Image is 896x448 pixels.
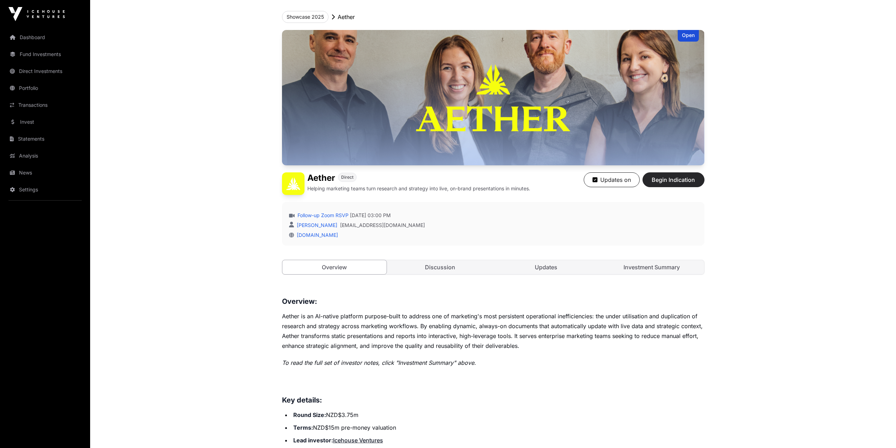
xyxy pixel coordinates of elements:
[8,7,65,21] img: Icehouse Ventures Logo
[6,148,84,164] a: Analysis
[6,80,84,96] a: Portfolio
[861,414,896,448] iframe: Chat Widget
[282,260,387,275] a: Overview
[282,172,305,195] img: Aether
[333,437,383,444] a: Icehouse Ventures
[643,172,704,187] button: Begin Indication
[294,232,338,238] a: [DOMAIN_NAME]
[600,260,704,274] a: Investment Summary
[296,212,349,219] a: Follow-up Zoom RSVP
[291,423,704,432] li: NZD$15m pre-money valuation
[282,359,476,366] em: To read the full set of investor notes, click "Investment Summary" above.
[282,11,328,23] button: Showcase 2025
[651,176,696,184] span: Begin Indication
[6,47,84,62] a: Fund Investments
[6,165,84,180] a: News
[282,30,704,165] img: Aether
[293,424,313,431] strong: Terms:
[291,410,704,420] li: NZD$3.75m
[282,260,704,274] nav: Tabs
[350,212,391,219] span: [DATE] 03:00 PM
[307,172,335,184] h1: Aether
[293,411,326,418] strong: Round Size:
[282,394,704,406] h3: Key details:
[6,63,84,79] a: Direct Investments
[678,30,699,42] div: Open
[584,172,640,187] button: Updates on
[282,311,704,351] p: Aether is an AI-native platform purpose-built to address one of marketing's most persistent opera...
[340,222,425,229] a: [EMAIL_ADDRESS][DOMAIN_NAME]
[494,260,599,274] a: Updates
[6,131,84,147] a: Statements
[282,296,704,307] h3: Overview:
[6,30,84,45] a: Dashboard
[6,182,84,197] a: Settings
[6,97,84,113] a: Transactions
[338,13,355,21] p: Aether
[295,222,337,228] a: [PERSON_NAME]
[293,437,331,444] strong: Lead investor
[6,114,84,130] a: Invest
[307,185,530,192] p: Helping marketing teams turn research and strategy into live, on-brand presentations in minutes.
[388,260,493,274] a: Discussion
[341,174,353,180] span: Direct
[331,437,333,444] strong: :
[643,179,704,186] a: Begin Indication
